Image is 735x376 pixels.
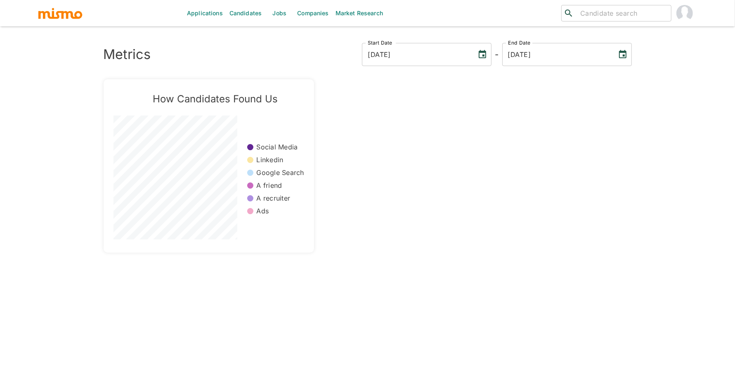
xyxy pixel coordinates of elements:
input: MM/DD/YYYY [502,43,611,66]
h6: - [495,48,499,61]
img: Daniela Zito [676,5,693,21]
p: Social Media [257,142,298,152]
button: Choose date, selected date is Sep 30, 2022 [474,46,491,63]
h5: How Candidates Found Us [127,92,304,106]
input: MM/DD/YYYY [362,43,471,66]
p: Linkedin [257,155,284,165]
img: logo [38,7,83,19]
label: End Date [508,39,530,46]
h3: Metrics [104,47,151,62]
p: A recruiter [257,194,291,203]
input: Candidate search [577,7,668,19]
p: Google Search [257,168,304,177]
p: Ads [257,206,269,216]
button: Choose date, selected date is Sep 30, 2025 [614,46,631,63]
label: Start Date [368,39,392,46]
p: A friend [257,181,282,190]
